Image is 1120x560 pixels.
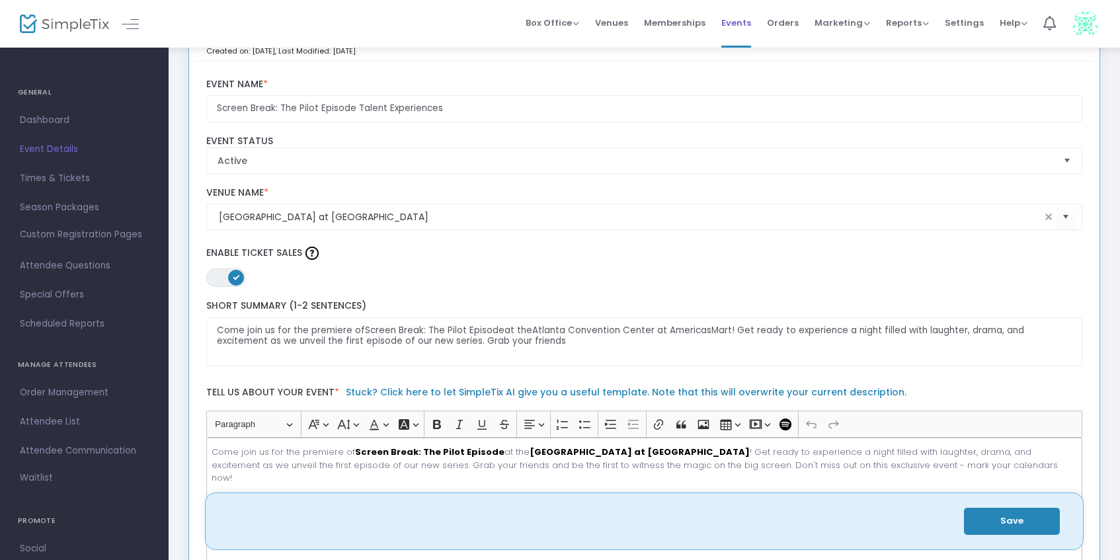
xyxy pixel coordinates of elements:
[305,247,319,260] img: question-mark
[1057,204,1075,231] button: Select
[20,540,149,557] span: Social
[886,17,929,29] span: Reports
[595,6,628,40] span: Venues
[526,17,579,29] span: Box Office
[644,6,705,40] span: Memberships
[945,6,984,40] span: Settings
[206,46,356,57] p: Created on: [DATE]
[504,446,530,458] span: at the
[1058,148,1076,173] button: Select
[212,446,1058,484] span: ! Get ready to experience a night filled with laughter, drama, and excitement as we unveil the fi...
[20,471,53,485] span: Waitlist
[233,274,239,280] span: ON
[200,380,1089,411] label: Tell us about your event
[815,17,870,29] span: Marketing
[206,243,1083,263] label: Enable Ticket Sales
[275,46,356,56] span: , Last Modified: [DATE]
[209,414,298,434] button: Paragraph
[767,6,799,40] span: Orders
[20,384,149,401] span: Order Management
[212,446,355,458] span: Come join us for the premiere of
[721,6,751,40] span: Events
[1000,17,1027,29] span: Help
[355,446,504,458] strong: Screen Break: The Pilot Episode
[215,417,284,432] span: Paragraph
[18,508,151,534] h4: PROMOTE
[206,187,1083,199] label: Venue Name
[20,413,149,430] span: Attendee List
[218,154,1053,167] span: Active
[530,446,750,458] strong: [GEOGRAPHIC_DATA] at [GEOGRAPHIC_DATA]
[20,199,149,216] span: Season Packages
[219,210,1041,224] input: Select Venue
[346,385,906,399] a: Stuck? Click here to let SimpleTix AI give you a useful template. Note that this will overwrite y...
[964,508,1060,535] button: Save
[206,411,1083,437] div: Editor toolbar
[20,442,149,460] span: Attendee Communication
[20,315,149,333] span: Scheduled Reports
[18,79,151,106] h4: GENERAL
[20,170,149,187] span: Times & Tickets
[20,286,149,303] span: Special Offers
[206,136,1083,147] label: Event Status
[20,257,149,274] span: Attendee Questions
[20,141,149,158] span: Event Details
[206,79,1083,91] label: Event Name
[20,112,149,129] span: Dashboard
[1041,209,1057,225] span: clear
[206,299,366,312] span: Short Summary (1-2 Sentences)
[206,95,1083,122] input: Enter Event Name
[20,228,142,241] span: Custom Registration Pages
[18,352,151,378] h4: MANAGE ATTENDEES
